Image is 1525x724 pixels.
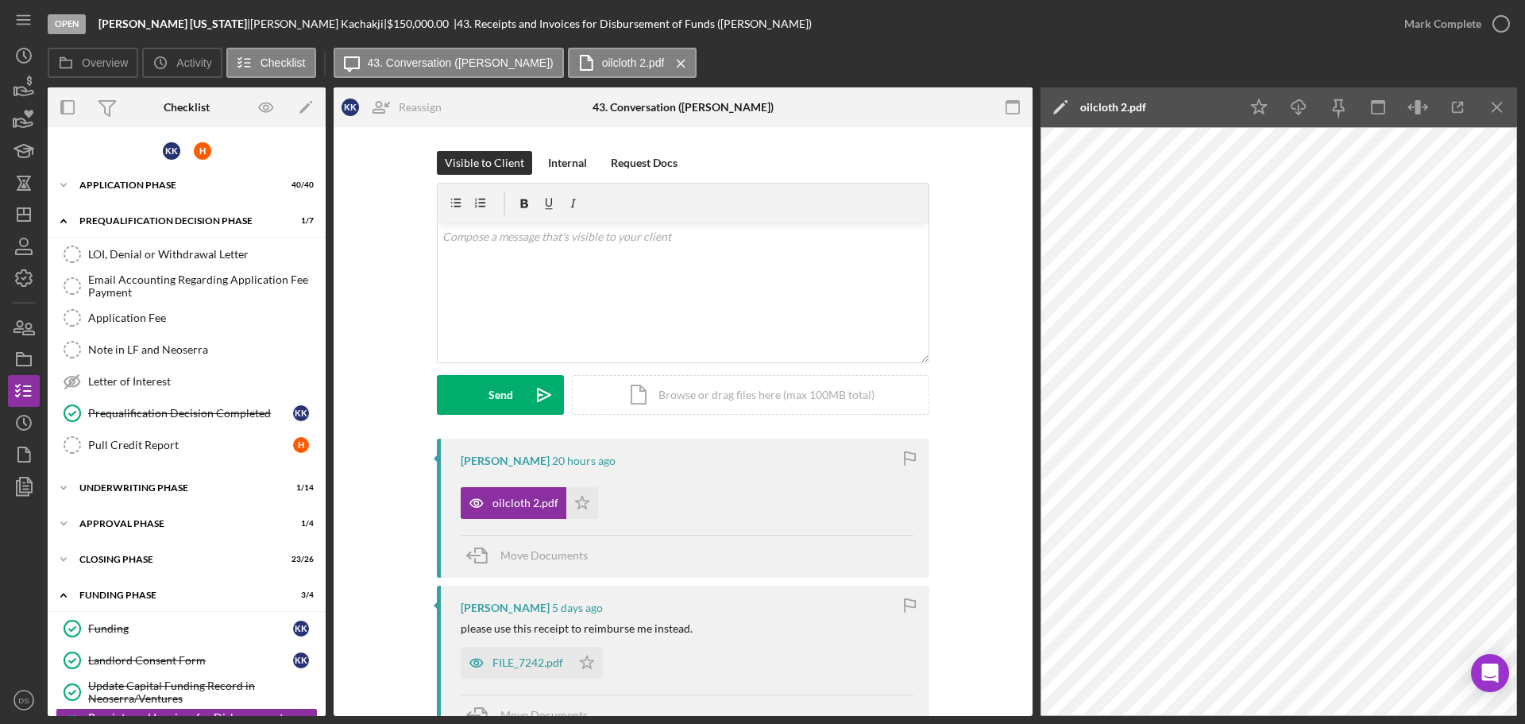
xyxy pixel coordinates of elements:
[56,645,318,676] a: Landlord Consent FormKK
[552,455,616,467] time: 2025-08-28 21:12
[88,248,317,261] div: LOI, Denial or Withdrawal Letter
[48,14,86,34] div: Open
[79,180,274,190] div: Application Phase
[56,366,318,397] a: Letter of Interest
[293,652,309,668] div: K K
[79,555,274,564] div: Closing Phase
[602,56,665,69] label: oilcloth 2.pdf
[88,312,317,324] div: Application Fee
[488,375,513,415] div: Send
[461,487,598,519] button: oilcloth 2.pdf
[88,654,293,667] div: Landlord Consent Form
[387,17,454,30] div: $150,000.00
[226,48,316,78] button: Checklist
[1388,8,1517,40] button: Mark Complete
[56,397,318,429] a: Prequalification Decision CompletedKK
[445,151,524,175] div: Visible to Client
[1471,654,1509,692] div: Open Intercom Messenger
[293,621,309,637] div: K K
[56,302,318,334] a: Application Fee
[1404,8,1481,40] div: Mark Complete
[98,17,247,30] b: [PERSON_NAME] [US_STATE]
[98,17,250,30] div: |
[261,56,306,69] label: Checklist
[492,497,558,509] div: oilcloth 2.pdf
[500,548,588,562] span: Move Documents
[56,238,318,270] a: LOI, Denial or Withdrawal Letter
[88,407,293,420] div: Prequalification Decision Completed
[56,270,318,302] a: Email Accounting Regarding Application Fee Payment
[368,56,554,69] label: 43. Conversation ([PERSON_NAME])
[603,151,685,175] button: Request Docs
[568,48,697,78] button: oilcloth 2.pdf
[88,622,293,635] div: Funding
[552,602,603,614] time: 2025-08-24 17:48
[593,101,774,114] div: 43. Conversation ([PERSON_NAME])
[142,48,222,78] button: Activity
[285,216,314,226] div: 1 / 7
[48,48,138,78] button: Overview
[285,519,314,528] div: 1 / 4
[293,405,309,421] div: K K
[8,684,40,716] button: DS
[437,375,564,415] button: Send
[163,142,180,160] div: K K
[285,483,314,493] div: 1 / 14
[461,647,603,679] button: FILE_7242.pdf
[461,536,604,575] button: Move Documents
[342,99,359,116] div: K K
[399,91,442,123] div: Reassign
[79,483,274,493] div: Underwriting Phase
[250,17,387,30] div: [PERSON_NAME] Kachakji |
[18,696,29,705] text: DS
[82,56,128,69] label: Overview
[1080,101,1146,114] div: oilcloth 2.pdf
[285,590,314,600] div: 3 / 4
[176,56,211,69] label: Activity
[293,437,309,453] div: H
[194,142,211,160] div: H
[492,656,563,669] div: FILE_7242.pdf
[334,91,457,123] button: KKReassign
[461,622,693,635] div: please use this receipt to reimburse me instead.
[79,519,274,528] div: Approval Phase
[56,676,318,708] a: Update Capital Funding Record in Neoserra/Ventures
[88,439,293,451] div: Pull Credit Report
[56,429,318,461] a: Pull Credit Report H
[88,375,317,388] div: Letter of Interest
[500,708,588,722] span: Move Documents
[56,334,318,366] a: Note in LF and Neoserra
[540,151,595,175] button: Internal
[334,48,564,78] button: 43. Conversation ([PERSON_NAME])
[548,151,587,175] div: Internal
[437,151,532,175] button: Visible to Client
[164,101,210,114] div: Checklist
[79,216,274,226] div: Prequalification Decision Phase
[88,679,317,705] div: Update Capital Funding Record in Neoserra/Ventures
[56,613,318,645] a: FundingKK
[461,455,550,467] div: [PERSON_NAME]
[285,555,314,564] div: 23 / 26
[611,151,678,175] div: Request Docs
[454,17,812,30] div: | 43. Receipts and Invoices for Disbursement of Funds ([PERSON_NAME])
[88,273,317,299] div: Email Accounting Regarding Application Fee Payment
[461,602,550,614] div: [PERSON_NAME]
[285,180,314,190] div: 40 / 40
[79,590,274,600] div: Funding Phase
[88,343,317,356] div: Note in LF and Neoserra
